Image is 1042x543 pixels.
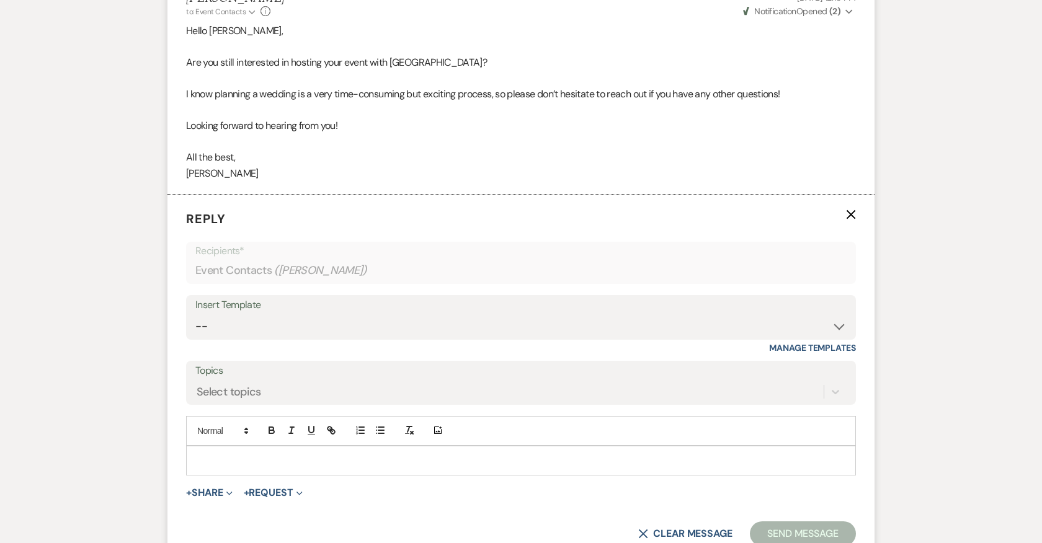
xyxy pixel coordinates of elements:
button: NotificationOpened (2) [741,5,856,18]
p: Recipients* [195,243,847,259]
button: Share [186,488,233,498]
p: [PERSON_NAME] [186,166,856,182]
p: Hello [PERSON_NAME], [186,23,856,39]
span: Opened [743,6,840,17]
span: + [186,488,192,498]
span: Are you still interested in hosting your event with [GEOGRAPHIC_DATA]? [186,56,487,69]
button: to: Event Contacts [186,6,257,17]
span: ( [PERSON_NAME] ) [274,262,367,279]
span: Notification [754,6,796,17]
span: I know planning a wedding is a very time-consuming but exciting process, so please don’t hesitate... [186,87,780,100]
div: Event Contacts [195,258,847,283]
button: Clear message [638,529,733,539]
span: Reply [186,211,226,227]
label: Topics [195,362,847,380]
span: Looking forward to hearing from you! [186,119,337,132]
strong: ( 2 ) [829,6,840,17]
div: Select topics [197,383,261,400]
span: All the best, [186,151,236,164]
a: Manage Templates [769,342,856,353]
button: Request [244,488,303,498]
div: Insert Template [195,296,847,314]
span: + [244,488,249,498]
span: to: Event Contacts [186,7,246,17]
